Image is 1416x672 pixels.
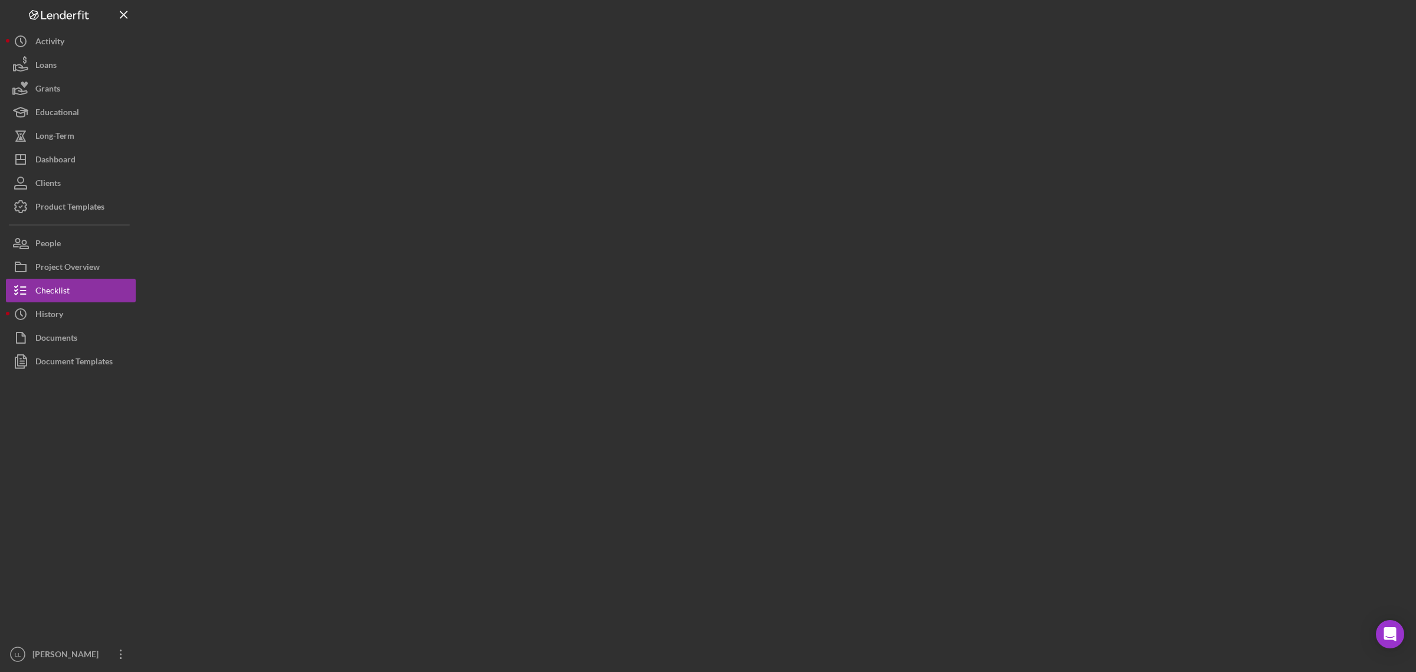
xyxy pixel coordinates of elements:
[35,77,60,103] div: Grants
[35,124,74,151] div: Long-Term
[35,326,77,353] div: Documents
[6,279,136,302] button: Checklist
[35,302,63,329] div: History
[1376,620,1404,648] div: Open Intercom Messenger
[35,195,104,221] div: Product Templates
[6,255,136,279] button: Project Overview
[35,53,57,80] div: Loans
[35,30,64,56] div: Activity
[35,279,70,305] div: Checklist
[35,231,61,258] div: People
[6,53,136,77] button: Loans
[15,651,21,658] text: LL
[35,255,100,282] div: Project Overview
[6,30,136,53] button: Activity
[6,231,136,255] button: People
[6,302,136,326] button: History
[6,124,136,148] button: Long-Term
[6,148,136,171] button: Dashboard
[6,77,136,100] button: Grants
[6,100,136,124] button: Educational
[35,100,79,127] div: Educational
[35,171,61,198] div: Clients
[35,148,76,174] div: Dashboard
[6,326,136,350] button: Documents
[29,642,106,669] div: [PERSON_NAME]
[35,350,113,376] div: Document Templates
[6,350,136,373] button: Document Templates
[6,171,136,195] button: Clients
[6,195,136,218] button: Product Templates
[6,642,136,666] button: LL[PERSON_NAME]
